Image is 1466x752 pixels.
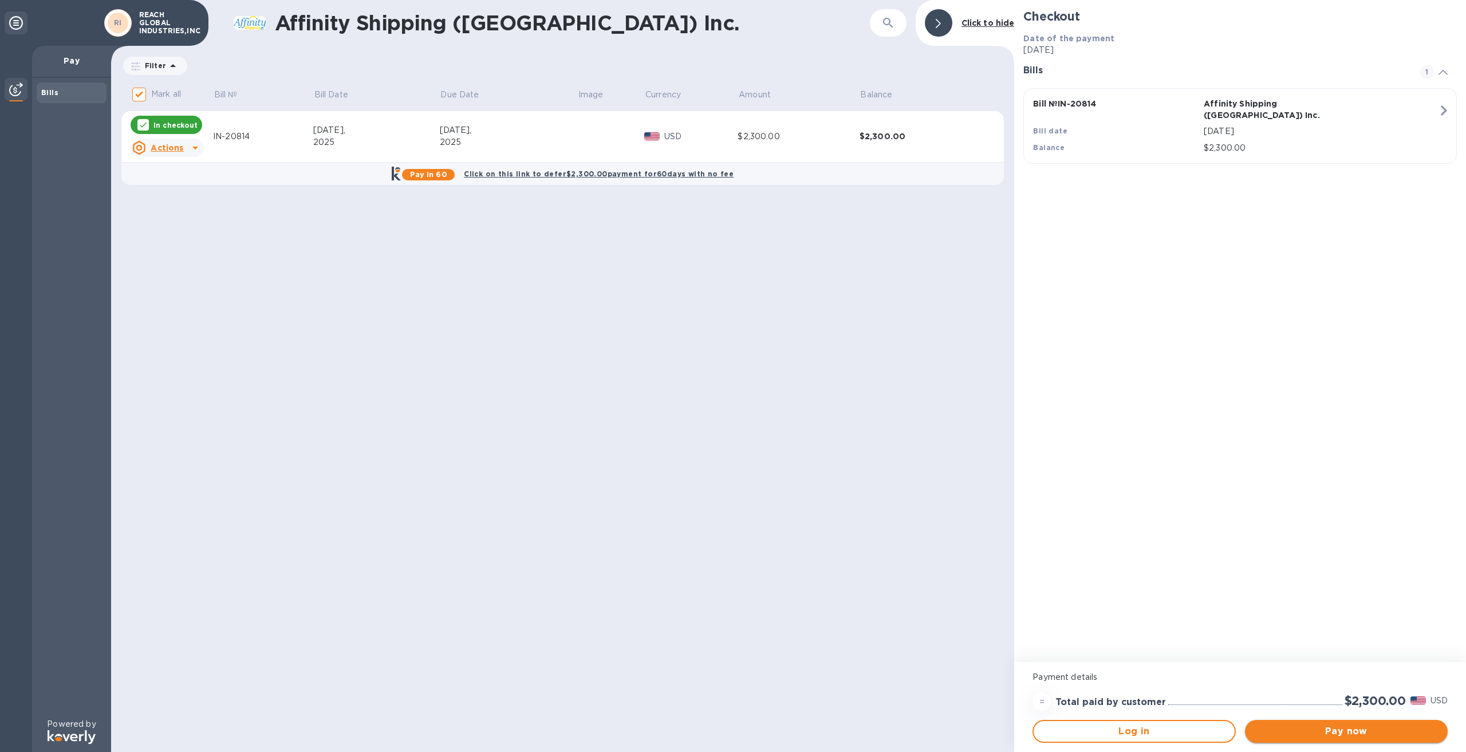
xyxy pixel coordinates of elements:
p: Image [578,89,604,101]
div: $2,300.00 [738,131,859,143]
b: Pay in 60 [410,170,447,179]
u: Actions [151,143,183,152]
h2: Checkout [1023,9,1457,23]
p: REACH GLOBAL INDUSTRIES,INC [139,11,196,35]
p: Powered by [47,718,96,730]
b: Date of the payment [1023,34,1114,43]
p: In checkout [153,120,198,130]
div: 2025 [313,136,440,148]
div: [DATE], [313,124,440,136]
p: Filter [140,61,166,70]
b: Bill date [1033,127,1067,135]
p: [DATE] [1204,125,1438,137]
div: = [1032,692,1051,711]
span: 1 [1420,65,1434,79]
b: Click on this link to defer $2,300.00 payment for 60 days with no fee [464,170,734,178]
button: Pay now [1245,720,1448,743]
span: Pay now [1254,725,1439,738]
button: Log in [1032,720,1235,743]
img: USD [644,132,660,140]
b: Balance [1033,143,1065,152]
div: IN-20814 [213,131,313,143]
p: Balance [860,89,892,101]
p: $2,300.00 [1204,142,1438,154]
div: 2025 [440,136,577,148]
div: $2,300.00 [860,131,982,142]
p: Mark all [151,88,181,100]
img: Logo [48,730,96,744]
span: Bill № [214,89,253,101]
p: Bill № [214,89,238,101]
span: Due Date [440,89,494,101]
p: USD [1430,695,1448,707]
span: Log in [1043,725,1225,738]
div: [DATE], [440,124,577,136]
h3: Bills [1023,65,1406,76]
p: Bill Date [314,89,348,101]
p: Pay [41,55,102,66]
b: RI [114,18,122,27]
b: Click to hide [961,18,1015,27]
p: USD [664,131,738,143]
p: Affinity Shipping ([GEOGRAPHIC_DATA]) Inc. [1204,98,1370,121]
p: Amount [739,89,771,101]
span: Amount [739,89,786,101]
h3: Total paid by customer [1055,697,1166,708]
p: Bill № IN-20814 [1033,98,1199,109]
span: Bill Date [314,89,363,101]
p: Currency [645,89,681,101]
img: USD [1410,696,1426,704]
p: Payment details [1032,671,1448,683]
p: Due Date [440,89,479,101]
h2: $2,300.00 [1345,694,1406,708]
p: [DATE] [1023,44,1457,56]
b: Bills [41,88,58,97]
span: Balance [860,89,907,101]
button: Bill №IN-20814Affinity Shipping ([GEOGRAPHIC_DATA]) Inc.Bill date[DATE]Balance$2,300.00 [1023,88,1457,164]
h1: Affinity Shipping ([GEOGRAPHIC_DATA]) Inc. [275,11,772,35]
